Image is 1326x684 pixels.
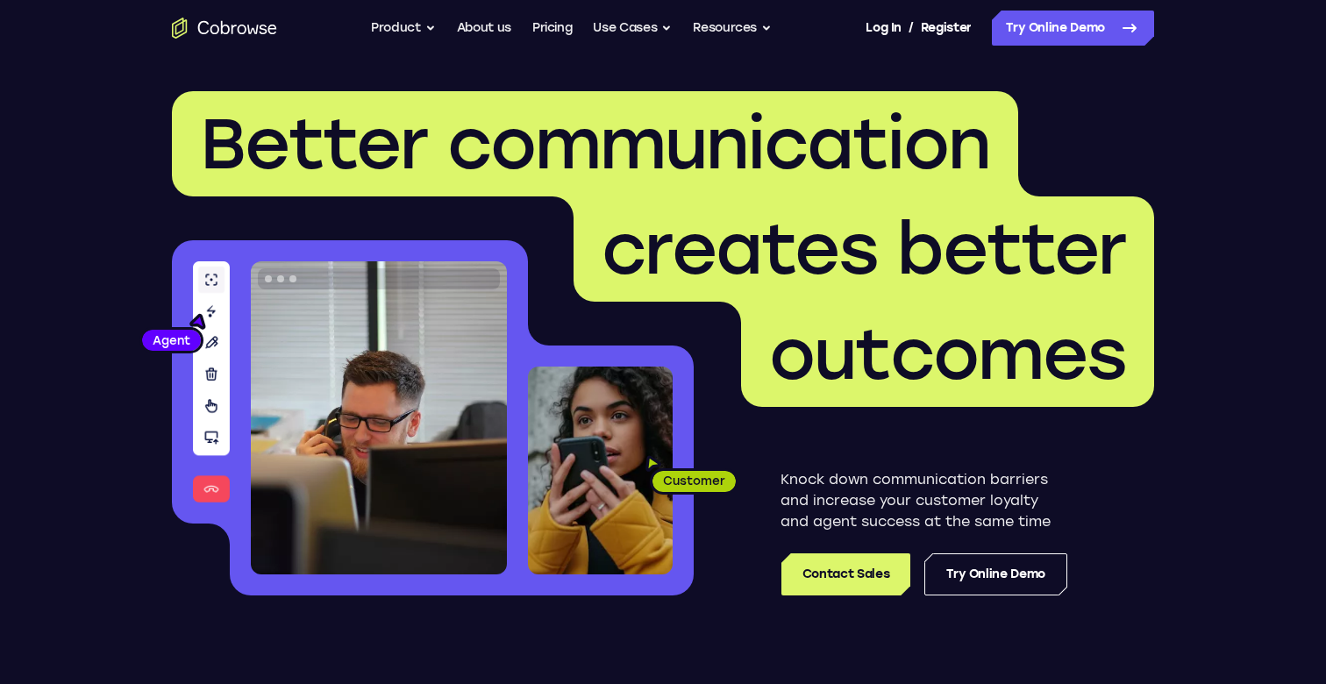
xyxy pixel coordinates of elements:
span: outcomes [769,312,1126,396]
button: Resources [693,11,772,46]
button: Product [371,11,436,46]
p: Knock down communication barriers and increase your customer loyalty and agent success at the sam... [781,469,1067,532]
a: Try Online Demo [992,11,1154,46]
a: About us [457,11,511,46]
a: Try Online Demo [924,553,1067,595]
span: / [909,18,914,39]
a: Contact Sales [781,553,910,595]
img: A customer support agent talking on the phone [251,261,507,574]
a: Pricing [532,11,573,46]
span: Better communication [200,102,990,186]
a: Go to the home page [172,18,277,39]
img: A customer holding their phone [528,367,673,574]
a: Register [921,11,972,46]
span: creates better [602,207,1126,291]
a: Log In [866,11,901,46]
button: Use Cases [593,11,672,46]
